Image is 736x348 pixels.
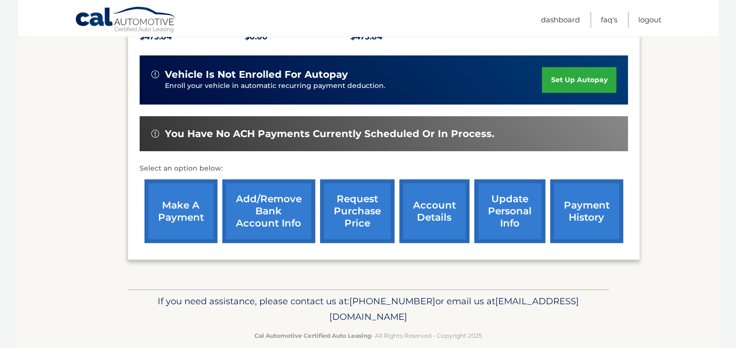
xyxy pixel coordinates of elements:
[601,12,617,28] a: FAQ's
[165,81,542,91] p: Enroll your vehicle in automatic recurring payment deduction.
[151,70,159,78] img: alert-white.svg
[134,294,603,325] p: If you need assistance, please contact us at: or email us at
[329,296,579,322] span: [EMAIL_ADDRESS][DOMAIN_NAME]
[165,128,494,140] span: You have no ACH payments currently scheduled or in process.
[134,331,603,341] p: - All Rights Reserved - Copyright 2025
[254,332,371,339] strong: Cal Automotive Certified Auto Leasing
[140,163,628,174] p: Select an option below:
[542,67,616,93] a: set up autopay
[474,179,545,243] a: update personal info
[349,296,435,307] span: [PHONE_NUMBER]
[144,179,217,243] a: make a payment
[151,130,159,138] img: alert-white.svg
[75,6,177,35] a: Cal Automotive
[550,179,623,243] a: payment history
[222,179,315,243] a: Add/Remove bank account info
[165,69,348,81] span: vehicle is not enrolled for autopay
[399,179,469,243] a: account details
[541,12,580,28] a: Dashboard
[638,12,662,28] a: Logout
[320,179,395,243] a: request purchase price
